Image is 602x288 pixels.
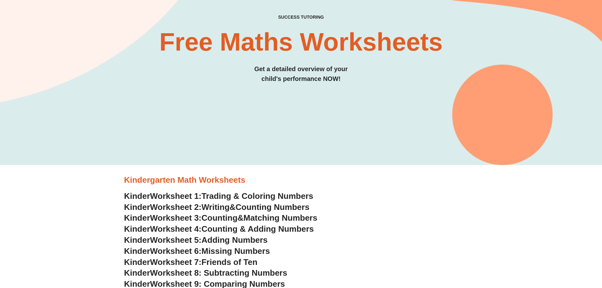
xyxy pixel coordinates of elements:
a: KinderWorksheet 5:Adding Numbers [124,235,268,245]
a: KinderWorksheet 7:Friends of Ten [124,257,258,267]
span: Kinder [124,257,150,267]
span: Worksheet 5: [150,235,202,245]
span: Missing Numbers [202,246,270,256]
a: KinderWorksheet 1:Trading & Coloring Numbers [124,191,313,201]
span: Worksheet 7: [150,257,202,267]
a: KinderWorksheet 3:Counting&Matching Numbers [124,213,318,223]
span: Worksheet 2: [150,202,202,212]
span: Kinder [124,235,150,245]
span: Trading & Coloring Numbers [202,191,313,201]
iframe: Chat Widget [497,217,602,288]
h3: Kindergarten Math Worksheets [124,175,478,186]
h4: SUCCESS TUTORING​ [48,15,554,20]
span: Matching Numbers [243,213,317,223]
span: Worksheet 8: Subtracting Numbers [150,268,287,278]
h3: Get a detailed overview of your child's performance NOW! [48,64,554,84]
a: KinderWorksheet 6:Missing Numbers [124,246,270,256]
span: Kinder [124,224,150,234]
span: Counting [202,213,238,223]
span: Kinder [124,202,150,212]
span: Kinder [124,268,150,278]
span: Worksheet 6: [150,246,202,256]
span: Kinder [124,246,150,256]
span: Worksheet 3: [150,213,202,223]
span: Worksheet 1: [150,191,202,201]
span: Kinder [124,191,150,201]
a: KinderWorksheet 2:Writing&Counting Numbers [124,202,310,212]
span: Worksheet 4: [150,224,202,234]
a: KinderWorksheet 4:Counting & Adding Numbers [124,224,314,234]
span: Writing [202,202,230,212]
span: Counting & Adding Numbers [202,224,314,234]
a: KinderWorksheet 8: Subtracting Numbers [124,268,287,278]
span: Adding Numbers [202,235,268,245]
h2: Free Maths Worksheets​ [48,29,554,55]
span: Kinder [124,213,150,223]
span: Friends of Ten [202,257,258,267]
span: Counting Numbers [235,202,309,212]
